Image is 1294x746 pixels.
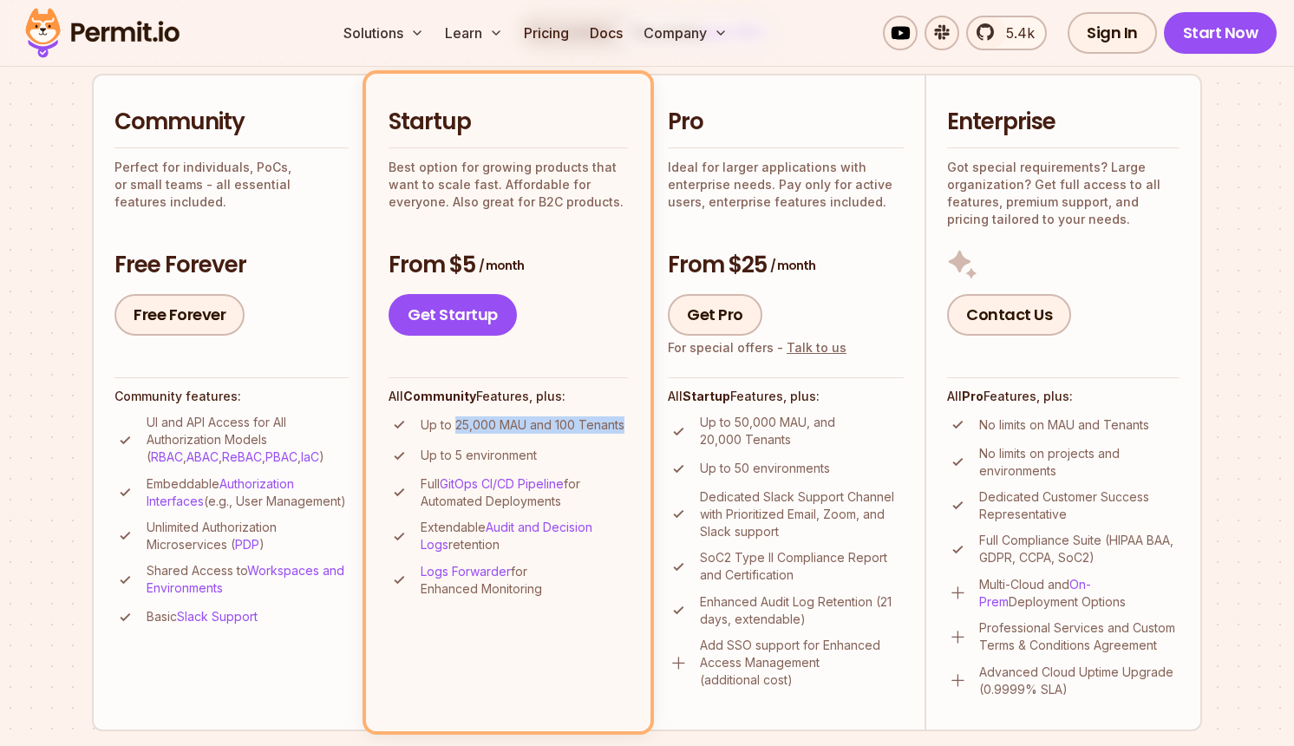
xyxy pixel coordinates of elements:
[979,619,1180,654] p: Professional Services and Custom Terms & Conditions Agreement
[438,16,510,50] button: Learn
[979,488,1180,523] p: Dedicated Customer Success Representative
[668,388,904,405] h4: All Features, plus:
[147,414,349,466] p: UI and API Access for All Authorization Models ( , , , , )
[421,563,628,598] p: for Enhanced Monitoring
[787,340,846,355] a: Talk to us
[996,23,1035,43] span: 5.4k
[700,414,904,448] p: Up to 50,000 MAU, and 20,000 Tenants
[186,449,219,464] a: ABAC
[947,388,1180,405] h4: All Features, plus:
[979,664,1180,698] p: Advanced Cloud Uptime Upgrade (0.9999% SLA)
[979,532,1180,566] p: Full Compliance Suite (HIPAA BAA, GDPR, CCPA, SoC2)
[147,519,349,553] p: Unlimited Authorization Microservices ( )
[403,389,476,403] strong: Community
[17,3,187,62] img: Permit logo
[979,445,1180,480] p: No limits on projects and environments
[421,519,628,553] p: Extendable retention
[962,389,984,403] strong: Pro
[668,107,904,138] h2: Pro
[147,608,258,625] p: Basic
[583,16,630,50] a: Docs
[700,549,904,584] p: SoC2 Type II Compliance Report and Certification
[265,449,297,464] a: PBAC
[979,576,1180,611] p: Multi-Cloud and Deployment Options
[979,577,1091,609] a: On-Prem
[222,449,262,464] a: ReBAC
[389,388,628,405] h4: All Features, plus:
[114,294,245,336] a: Free Forever
[966,16,1047,50] a: 5.4k
[479,257,524,274] span: / month
[1068,12,1157,54] a: Sign In
[683,389,730,403] strong: Startup
[979,416,1149,434] p: No limits on MAU and Tenants
[337,16,431,50] button: Solutions
[114,250,349,281] h3: Free Forever
[421,520,592,552] a: Audit and Decision Logs
[947,294,1071,336] a: Contact Us
[668,339,846,357] div: For special offers -
[700,460,830,477] p: Up to 50 environments
[700,593,904,628] p: Enhanced Audit Log Retention (21 days, extendable)
[421,475,628,510] p: Full for Automated Deployments
[517,16,576,50] a: Pricing
[114,388,349,405] h4: Community features:
[421,416,624,434] p: Up to 25,000 MAU and 100 Tenants
[147,476,294,508] a: Authorization Interfaces
[301,449,319,464] a: IaC
[440,476,564,491] a: GitOps CI/CD Pipeline
[177,609,258,624] a: Slack Support
[700,637,904,689] p: Add SSO support for Enhanced Access Management (additional cost)
[421,564,511,579] a: Logs Forwarder
[235,537,259,552] a: PDP
[151,449,183,464] a: RBAC
[947,159,1180,228] p: Got special requirements? Large organization? Get full access to all features, premium support, a...
[947,107,1180,138] h2: Enterprise
[389,107,628,138] h2: Startup
[421,447,537,464] p: Up to 5 environment
[637,16,735,50] button: Company
[1164,12,1278,54] a: Start Now
[147,475,349,510] p: Embeddable (e.g., User Management)
[114,107,349,138] h2: Community
[668,294,762,336] a: Get Pro
[389,159,628,211] p: Best option for growing products that want to scale fast. Affordable for everyone. Also great for...
[389,294,517,336] a: Get Startup
[770,257,815,274] span: / month
[668,250,904,281] h3: From $25
[668,159,904,211] p: Ideal for larger applications with enterprise needs. Pay only for active users, enterprise featur...
[147,562,349,597] p: Shared Access to
[700,488,904,540] p: Dedicated Slack Support Channel with Prioritized Email, Zoom, and Slack support
[114,159,349,211] p: Perfect for individuals, PoCs, or small teams - all essential features included.
[389,250,628,281] h3: From $5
